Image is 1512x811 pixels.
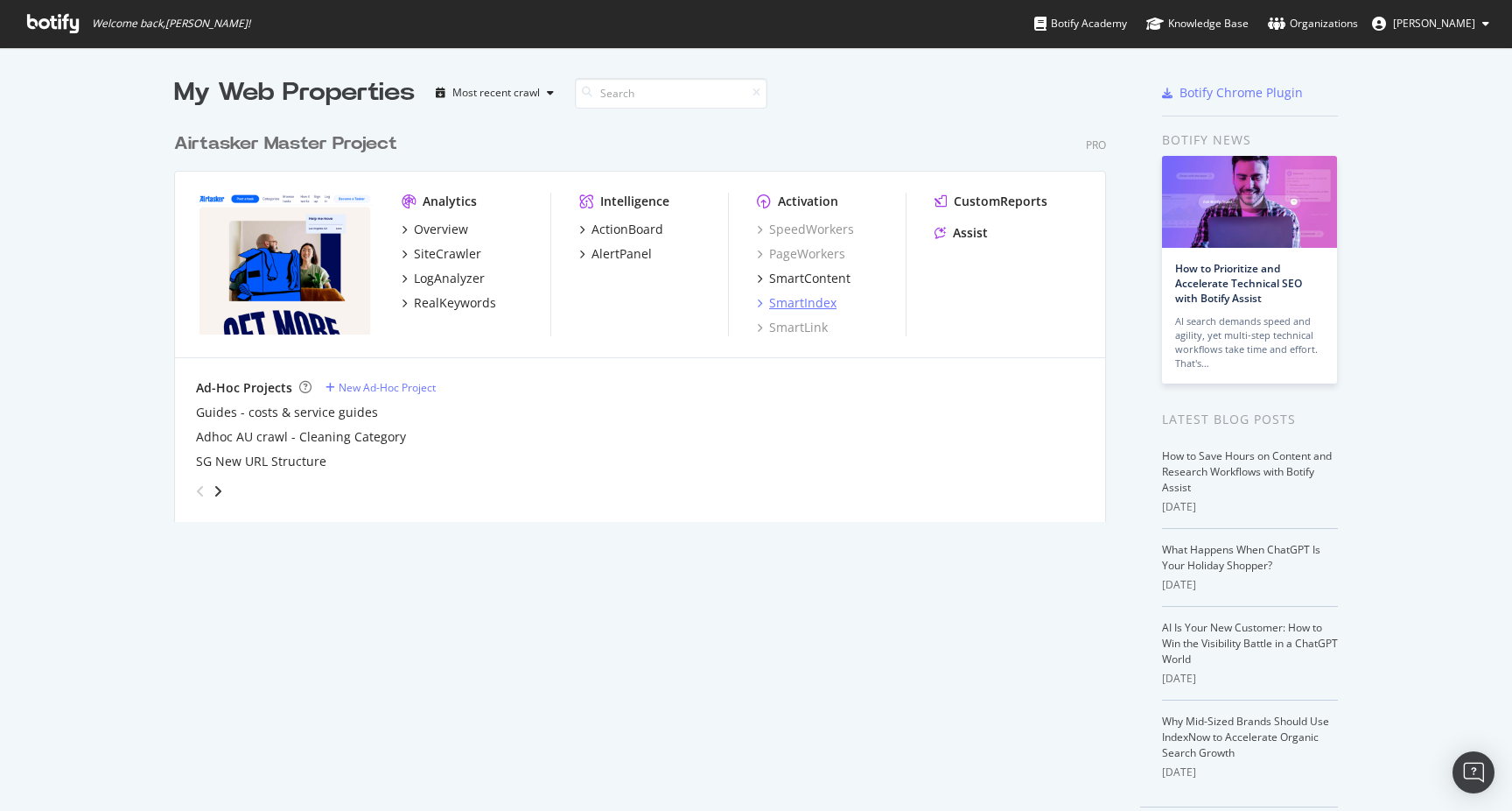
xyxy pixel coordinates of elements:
div: CustomReports [954,193,1047,210]
div: Activation [778,193,838,210]
a: Overview [402,221,468,238]
div: LogAnalyzer [414,270,485,287]
a: New Ad-Hoc Project [325,380,436,395]
a: Guides - costs & service guides [196,404,378,421]
div: [DATE] [1162,577,1338,593]
a: RealKeywords [402,294,496,312]
div: RealKeywords [414,294,496,312]
a: SiteCrawler [402,245,481,263]
div: Botify Chrome Plugin [1179,84,1303,102]
div: Organizations [1268,15,1358,32]
a: SG New URL Structure [196,453,326,470]
a: Adhoc AU crawl - Cleaning Category [196,428,406,446]
div: Ad-Hoc Projects [196,379,292,397]
a: Why Mid-Sized Brands Should Use IndexNow to Accelerate Organic Search Growth [1162,714,1329,760]
a: Assist [934,224,988,242]
a: ActionBoard [579,221,663,238]
div: My Web Properties [174,75,415,110]
div: Most recent crawl [452,88,540,98]
div: angle-left [189,477,212,505]
div: Airtasker Master Project [174,131,397,157]
div: angle-right [212,483,224,500]
span: Regan McGregor [1393,16,1475,31]
div: SmartIndex [769,294,836,312]
div: Assist [953,224,988,242]
div: Knowledge Base [1146,15,1249,32]
a: SmartContent [757,270,850,287]
a: AI Is Your New Customer: How to Win the Visibility Battle in a ChatGPT World [1162,620,1338,666]
button: Most recent crawl [429,79,561,107]
span: Welcome back, [PERSON_NAME] ! [92,17,250,31]
div: [DATE] [1162,671,1338,687]
div: SmartContent [769,270,850,287]
div: Overview [414,221,468,238]
div: Botify news [1162,130,1338,150]
input: Search [575,78,767,109]
div: Analytics [423,193,477,210]
button: [PERSON_NAME] [1358,10,1503,38]
div: Intelligence [600,193,669,210]
div: New Ad-Hoc Project [339,380,436,395]
div: Pro [1086,138,1106,152]
a: Airtasker Master Project [174,131,404,157]
a: What Happens When ChatGPT Is Your Holiday Shopper? [1162,542,1320,573]
a: Botify Chrome Plugin [1162,84,1303,102]
a: PageWorkers [757,245,845,263]
div: [DATE] [1162,765,1338,780]
div: AI search demands speed and agility, yet multi-step technical workflows take time and effort. Tha... [1175,314,1324,370]
a: LogAnalyzer [402,270,485,287]
img: How to Prioritize and Accelerate Technical SEO with Botify Assist [1162,156,1337,248]
div: ActionBoard [591,221,663,238]
a: AlertPanel [579,245,652,263]
div: AlertPanel [591,245,652,263]
a: CustomReports [934,193,1047,210]
a: SpeedWorkers [757,221,854,238]
div: Latest Blog Posts [1162,410,1338,429]
a: SmartIndex [757,294,836,312]
a: How to Save Hours on Content and Research Workflows with Botify Assist [1162,448,1332,495]
div: SiteCrawler [414,245,481,263]
img: www.airtasker.com [196,193,374,335]
div: [DATE] [1162,499,1338,515]
div: Open Intercom Messenger [1452,751,1494,793]
div: grid [174,110,1120,522]
div: Botify Academy [1034,15,1127,32]
a: SmartLink [757,319,828,336]
a: How to Prioritize and Accelerate Technical SEO with Botify Assist [1175,261,1302,306]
